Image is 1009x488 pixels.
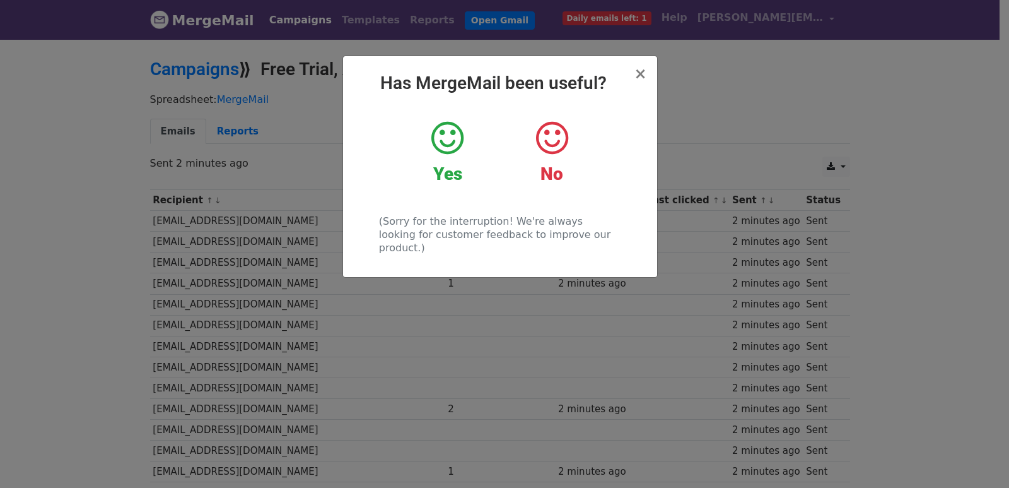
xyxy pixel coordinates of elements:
[433,164,462,184] strong: Yes
[405,119,490,185] a: Yes
[634,66,646,81] button: Close
[353,73,647,94] h2: Has MergeMail been useful?
[634,65,646,83] span: ×
[379,215,621,254] p: (Sorry for the interruption! We're always looking for customer feedback to improve our product.)
[540,164,563,184] strong: No
[509,119,594,185] a: No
